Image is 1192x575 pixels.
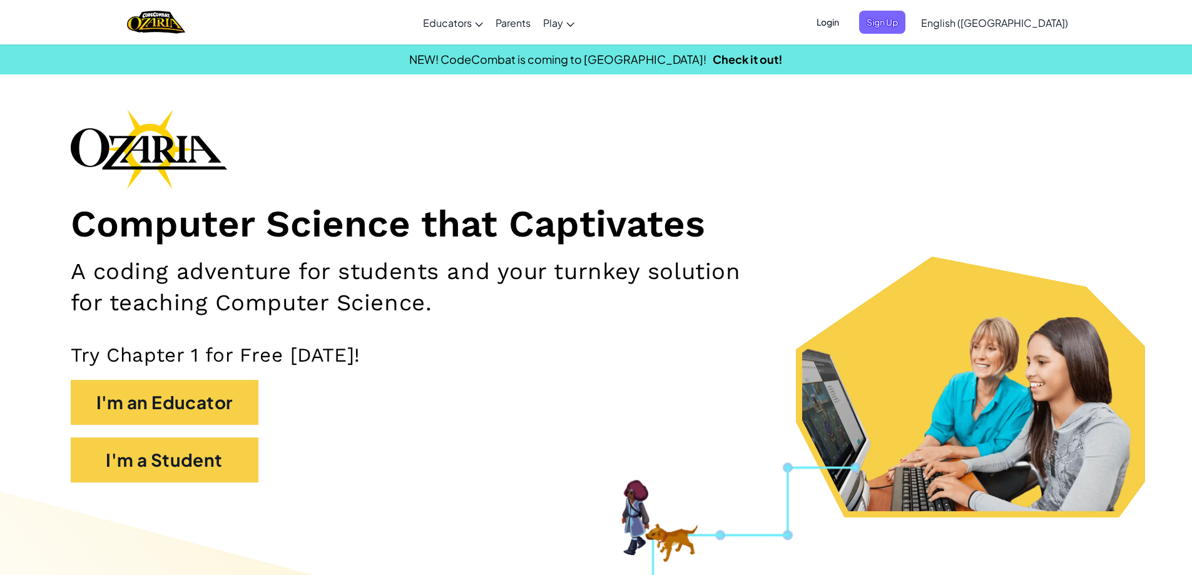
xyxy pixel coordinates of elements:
[489,6,537,39] a: Parents
[537,6,581,39] a: Play
[127,9,185,35] a: Ozaria by CodeCombat logo
[423,16,472,29] span: Educators
[71,109,227,189] img: Ozaria branding logo
[915,6,1074,39] a: English ([GEOGRAPHIC_DATA])
[543,16,563,29] span: Play
[71,343,1122,367] p: Try Chapter 1 for Free [DATE]!
[921,16,1068,29] span: English ([GEOGRAPHIC_DATA])
[809,11,847,34] button: Login
[71,380,258,425] button: I'm an Educator
[127,9,185,35] img: Home
[409,52,706,66] span: NEW! CodeCombat is coming to [GEOGRAPHIC_DATA]!
[71,437,258,482] button: I'm a Student
[713,52,783,66] a: Check it out!
[859,11,905,34] button: Sign Up
[71,256,775,318] h2: A coding adventure for students and your turnkey solution for teaching Computer Science.
[71,201,1122,247] h1: Computer Science that Captivates
[417,6,489,39] a: Educators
